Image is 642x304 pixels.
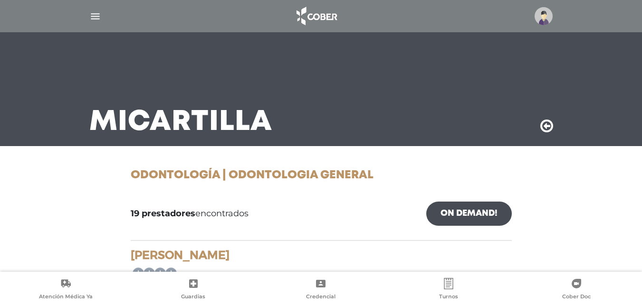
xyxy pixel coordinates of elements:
[385,278,513,302] a: Turnos
[181,293,205,302] span: Guardias
[131,249,512,262] h4: [PERSON_NAME]
[131,169,512,183] h1: Odontología | Odontologia General
[39,293,93,302] span: Atención Médica Ya
[2,278,130,302] a: Atención Médica Ya
[426,202,512,226] a: On Demand!
[130,278,258,302] a: Guardias
[439,293,458,302] span: Turnos
[257,278,385,302] a: Credencial
[291,5,341,28] img: logo_cober_home-white.png
[131,208,195,219] b: 19 prestadores
[512,278,640,302] a: Cober Doc
[89,110,272,135] h3: Mi Cartilla
[562,293,591,302] span: Cober Doc
[89,10,101,22] img: Cober_menu-lines-white.svg
[306,293,335,302] span: Credencial
[131,207,249,220] span: encontrados
[535,7,553,25] img: profile-placeholder.svg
